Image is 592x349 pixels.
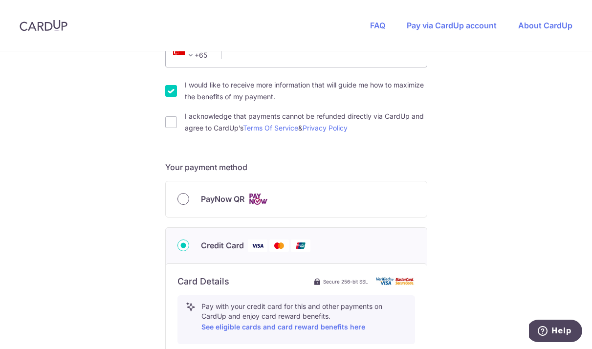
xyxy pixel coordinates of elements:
[201,193,244,205] span: PayNow QR
[376,277,415,285] img: card secure
[248,240,267,252] img: Visa
[177,240,415,252] div: Credit Card Visa Mastercard Union Pay
[185,79,427,103] label: I would like to receive more information that will guide me how to maximize the benefits of my pa...
[269,240,289,252] img: Mastercard
[370,21,385,30] a: FAQ
[20,20,67,31] img: CardUp
[201,302,407,333] p: Pay with your credit card for this and other payments on CardUp and enjoy card reward benefits.
[177,276,229,287] h6: Card Details
[165,161,427,173] h5: Your payment method
[201,240,244,251] span: Credit Card
[173,49,197,61] span: +65
[303,124,348,132] a: Privacy Policy
[243,124,298,132] a: Terms Of Service
[291,240,310,252] img: Union Pay
[248,193,268,205] img: Cards logo
[518,21,572,30] a: About CardUp
[170,49,214,61] span: +65
[529,320,582,344] iframe: Opens a widget where you can find more information
[185,110,427,134] label: I acknowledge that payments cannot be refunded directly via CardUp and agree to CardUp’s &
[177,193,415,205] div: PayNow QR Cards logo
[201,323,365,331] a: See eligible cards and card reward benefits here
[407,21,497,30] a: Pay via CardUp account
[323,278,368,285] span: Secure 256-bit SSL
